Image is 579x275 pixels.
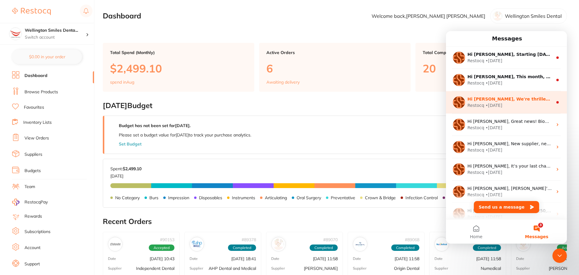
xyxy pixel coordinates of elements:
[423,62,560,75] p: 20
[103,43,254,92] a: Total Spend (Monthly)$2,499.10spend inAug
[354,238,366,250] img: Origin Dental
[136,266,174,271] p: Independent Dental
[115,195,140,200] p: No Category
[21,183,38,189] div: Restocq
[79,203,102,208] span: Messages
[331,195,355,200] p: Preventative
[24,229,50,235] a: Subscriptions
[434,266,448,270] p: Supplier
[21,88,555,93] span: Hi [PERSON_NAME], Great news! Biomedent's got a Buy 1, Get 1 FREE offer on all Rhapsody Flow Prop...
[119,142,141,146] button: Set Budget
[12,5,51,18] a: Restocq Logo
[21,43,554,48] span: Hi [PERSON_NAME], This month, AB Orthodontics is offering 30% off when you buy 5+ Reliance Burs. ...
[109,238,121,250] img: Independent Dental
[12,50,82,64] button: $0.00 in your order
[40,116,57,122] div: • [DATE]
[405,237,419,242] p: # 89068
[103,217,567,226] h2: Recent Orders
[481,266,501,271] p: Numedical
[119,123,190,128] strong: Budget has not been set for [DATE] .
[7,65,19,77] img: Profile image for Restocq
[273,238,284,250] img: Henry Schein Halas
[60,188,121,213] button: Messages
[473,245,501,251] span: Completed
[7,132,19,144] img: Profile image for Restocq
[21,116,38,122] div: Restocq
[228,245,256,251] span: Completed
[119,133,251,137] p: Please set a budget value for [DATE] to track your purchase analytics.
[313,256,338,261] p: [DATE] 11:58
[271,266,285,270] p: Supplier
[24,152,42,158] a: Suppliers
[21,49,38,55] div: Restocq
[395,256,419,261] p: [DATE] 11:58
[434,257,443,261] p: Date
[259,43,411,92] a: Active Orders6Awaiting delivery
[110,80,134,85] p: spend in Aug
[12,199,19,206] img: RestocqPay
[7,110,19,122] img: Profile image for Restocq
[110,50,247,55] p: Total Spend (Monthly)
[9,28,21,40] img: Wellington Smiles Dental
[323,237,338,242] p: # 89070
[24,245,41,251] a: Account
[372,13,485,19] p: Welcome back, [PERSON_NAME] [PERSON_NAME]
[40,49,57,55] div: • [DATE]
[436,238,447,250] img: Numedical
[24,89,58,95] a: Browse Products
[232,195,255,200] p: Instruments
[40,138,57,145] div: • [DATE]
[108,257,116,261] p: Date
[446,31,567,244] iframe: Intercom live chat
[25,27,86,34] h4: Wellington Smiles Dental
[7,88,19,100] img: Profile image for Restocq
[24,104,44,110] a: Favourites
[160,237,174,242] p: # 90153
[40,94,57,100] div: • [DATE]
[209,266,256,271] p: AHP Dental and Medical
[24,73,47,79] a: Dashboard
[103,12,141,20] h2: Dashboard
[12,199,48,206] a: RestocqPay
[108,266,122,270] p: Supplier
[516,257,524,261] p: Date
[405,195,438,200] p: Infection Control
[190,266,203,270] p: Supplier
[242,237,256,242] p: # 89378
[297,195,321,200] p: Oral Surgery
[265,195,287,200] p: Articulating
[110,62,247,75] p: $2,499.10
[150,256,174,261] p: [DATE] 10:43
[24,261,40,267] a: Support
[231,256,256,261] p: [DATE] 18:41
[149,195,158,200] p: Burs
[266,80,300,85] p: Awaiting delivery
[168,195,189,200] p: Impression
[103,101,567,110] h2: [DATE] Budget
[7,155,19,167] img: Profile image for Restocq
[365,195,396,200] p: Crown & Bridge
[415,43,567,92] a: Total Completed Orders20
[123,166,141,171] strong: $2,499.10
[23,120,52,126] a: Inventory Lists
[552,248,567,263] iframe: Intercom live chat
[12,8,51,15] img: Restocq Logo
[149,245,174,251] span: Accepted
[7,177,19,189] img: Profile image for Restocq
[40,161,57,167] div: • [DATE]
[518,238,529,250] img: Adam Dental
[394,266,419,271] p: Origin Dental
[25,34,86,40] p: Switch account
[24,199,48,205] span: RestocqPay
[353,266,366,270] p: Supplier
[21,177,524,182] span: Hi [PERSON_NAME], Want to win 250,000 frequent flyer points? Sign up on RestocqPay now for your c...
[190,257,198,261] p: Date
[516,266,530,270] p: Supplier
[24,213,42,219] a: Rewards
[271,257,279,261] p: Date
[310,245,338,251] span: Completed
[476,256,501,261] p: [DATE] 11:58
